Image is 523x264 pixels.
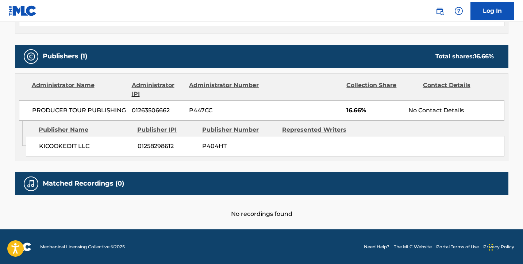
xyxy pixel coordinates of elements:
[423,81,494,98] div: Contact Details
[470,2,514,20] a: Log In
[32,81,126,98] div: Administrator Name
[202,142,277,151] span: P404HT
[451,4,466,18] div: Help
[435,7,444,15] img: search
[27,179,35,188] img: Matched Recordings
[9,5,37,16] img: MLC Logo
[43,52,87,61] h5: Publishers (1)
[132,81,184,98] div: Administrator IPI
[137,125,197,134] div: Publisher IPI
[436,244,479,250] a: Portal Terms of Use
[364,244,389,250] a: Need Help?
[474,53,494,60] span: 16.66 %
[39,125,132,134] div: Publisher Name
[487,229,523,264] iframe: Chat Widget
[132,106,184,115] span: 01263506662
[9,242,31,251] img: logo
[40,244,125,250] span: Mechanical Licensing Collective © 2025
[15,195,508,218] div: No recordings found
[394,244,432,250] a: The MLC Website
[32,106,127,115] span: PRODUCER TOUR PUBLISHING
[138,142,197,151] span: 01258298612
[282,125,357,134] div: Represented Writers
[27,52,35,61] img: Publishers
[454,7,463,15] img: help
[189,106,260,115] span: P447CC
[346,106,403,115] span: 16.66%
[483,244,514,250] a: Privacy Policy
[202,125,277,134] div: Publisher Number
[39,142,132,151] span: KICOOKEDIT LLC
[432,4,447,18] a: Public Search
[346,81,417,98] div: Collection Share
[408,106,504,115] div: No Contact Details
[43,179,124,188] h5: Matched Recordings (0)
[189,81,260,98] div: Administrator Number
[435,52,494,61] div: Total shares:
[489,236,493,258] div: Drag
